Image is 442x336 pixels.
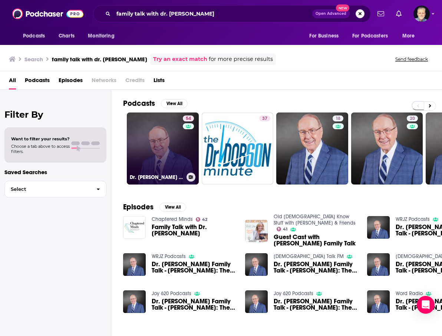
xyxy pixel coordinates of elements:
[336,115,340,123] span: 18
[393,7,405,20] a: Show notifications dropdown
[152,224,236,236] a: Family Talk with Dr. James Dobson
[336,4,349,12] span: New
[12,7,83,21] img: Podchaser - Follow, Share and Rate Podcasts
[274,261,358,274] a: Dr. James Dobson's Family Talk - Dr. Dobson: The Untold Stories, Part 1
[123,202,186,212] a: EpisodesView All
[9,74,16,89] a: All
[152,216,193,222] a: Chaptered Minds
[274,290,313,297] a: Joy 620 Podcasts
[367,290,390,313] img: Dr. James Dobson's Family Talk - Dr. Dobson: The Untold Stories, Part 1
[396,290,423,297] a: Word Radio
[274,298,358,311] a: Dr. James Dobson's Family Talk - Dr. Dobson: The Untold Stories, Part 1
[24,56,43,63] h3: Search
[262,115,267,123] span: 37
[154,74,165,89] a: Lists
[159,203,186,212] button: View All
[413,6,430,22] span: Logged in as JonesLiterary
[4,169,106,176] p: Saved Searches
[23,31,45,41] span: Podcasts
[245,290,268,313] a: Dr. James Dobson's Family Talk - Dr. Dobson: The Untold Stories, Part 1
[413,6,430,22] button: Show profile menu
[274,261,358,274] span: Dr. [PERSON_NAME] Family Talk - [PERSON_NAME]: The Untold Stories, Part 1
[417,296,435,314] div: Open Intercom Messenger
[113,8,312,20] input: Search podcasts, credits, & more...
[83,29,124,43] button: open menu
[25,74,50,89] a: Podcasts
[367,216,390,239] img: Dr. James Dobson's Family Talk - Dr. Dobson: The Untold Stories, Part 1
[413,6,430,22] img: User Profile
[367,253,390,276] img: Dr. James Dobson's Family Talk - Dr. Dobson: The Untold Stories, Part 2
[333,115,343,121] a: 18
[375,7,387,20] a: Show notifications dropdown
[202,112,274,185] a: 37
[274,234,358,247] span: Guest Cast with [PERSON_NAME] Family Talk
[351,112,423,185] a: 20
[123,216,146,239] img: Family Talk with Dr. James Dobson
[161,99,188,108] button: View All
[274,253,344,260] a: Christian Talk FM
[304,29,348,43] button: open menu
[274,298,358,311] span: Dr. [PERSON_NAME] Family Talk - [PERSON_NAME]: The Untold Stories, Part 1
[396,216,430,222] a: WRJZ Podcasts
[127,112,199,185] a: 54Dr. [PERSON_NAME] Family Talk
[123,290,146,313] img: Dr. James Dobson's Family Talk - Dr. Dobson: The Untold Stories, Part 2
[183,115,194,121] a: 54
[18,29,55,43] button: open menu
[4,181,106,198] button: Select
[152,224,236,236] span: Family Talk with Dr. [PERSON_NAME]
[312,9,350,18] button: Open AdvancedNew
[196,217,208,222] a: 42
[59,31,75,41] span: Charts
[152,298,236,311] span: Dr. [PERSON_NAME] Family Talk - [PERSON_NAME]: The Untold Stories, Part 2
[59,74,83,89] a: Episodes
[152,253,186,260] a: WRJZ Podcasts
[276,112,348,185] a: 18
[347,29,399,43] button: open menu
[152,261,236,274] span: Dr. [PERSON_NAME] Family Talk - [PERSON_NAME]: The Untold Stories, Part 2
[152,298,236,311] a: Dr. James Dobson's Family Talk - Dr. Dobson: The Untold Stories, Part 2
[259,115,270,121] a: 37
[125,74,145,89] span: Credits
[152,261,236,274] a: Dr. James Dobson's Family Talk - Dr. Dobson: The Untold Stories, Part 2
[245,253,268,276] img: Dr. James Dobson's Family Talk - Dr. Dobson: The Untold Stories, Part 1
[11,136,70,141] span: Want to filter your results?
[393,56,430,62] button: Send feedback
[11,144,70,154] span: Choose a tab above to access filters.
[209,55,273,63] span: for more precise results
[402,31,415,41] span: More
[153,55,207,63] a: Try an exact match
[352,31,388,41] span: For Podcasters
[274,234,358,247] a: Guest Cast with Dr James Dobson Family Talk
[410,115,415,123] span: 20
[92,74,116,89] span: Networks
[123,99,155,108] h2: Podcasts
[130,174,184,180] h3: Dr. [PERSON_NAME] Family Talk
[4,109,106,120] h2: Filter By
[407,115,418,121] a: 20
[88,31,114,41] span: Monitoring
[245,220,268,242] img: Guest Cast with Dr James Dobson Family Talk
[283,228,287,231] span: 41
[54,29,79,43] a: Charts
[397,29,424,43] button: open menu
[5,187,90,192] span: Select
[316,12,346,16] span: Open Advanced
[277,227,288,231] a: 41
[309,31,339,41] span: For Business
[152,290,191,297] a: Joy 620 Podcasts
[123,202,154,212] h2: Episodes
[123,253,146,276] img: Dr. James Dobson's Family Talk - Dr. Dobson: The Untold Stories, Part 2
[93,5,371,22] div: Search podcasts, credits, & more...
